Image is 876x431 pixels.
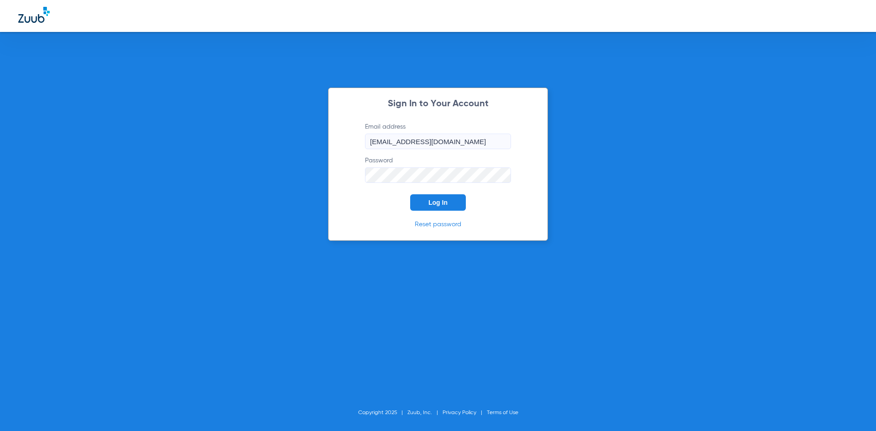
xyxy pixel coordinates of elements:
[428,199,448,206] span: Log In
[365,134,511,149] input: Email address
[410,194,466,211] button: Log In
[415,221,461,228] a: Reset password
[487,410,518,415] a: Terms of Use
[365,156,511,183] label: Password
[830,387,876,431] iframe: Chat Widget
[351,99,525,109] h2: Sign In to Your Account
[365,167,511,183] input: Password
[365,122,511,149] label: Email address
[407,408,443,417] li: Zuub, Inc.
[443,410,476,415] a: Privacy Policy
[358,408,407,417] li: Copyright 2025
[18,7,50,23] img: Zuub Logo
